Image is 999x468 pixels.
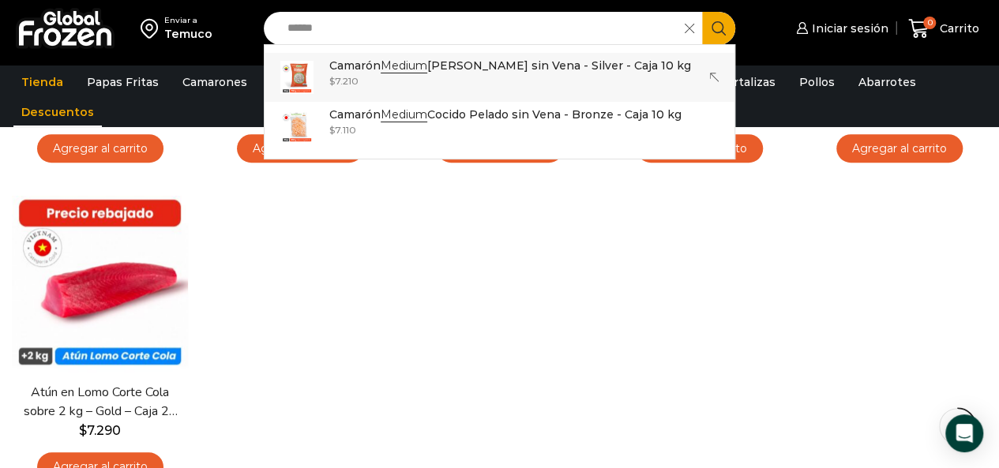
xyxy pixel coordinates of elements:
[904,10,983,47] a: 0 Carrito
[702,12,735,45] button: Search button
[141,15,164,42] img: address-field-icon.svg
[836,134,963,163] a: Agregar al carrito: “Atún en Lomo Corte Cola sobre 2 kg - Silver - Caja 20 kg”
[791,67,843,97] a: Pollos
[79,423,121,438] bdi: 7.290
[329,75,335,87] span: $
[945,414,983,452] div: Open Intercom Messenger
[381,58,427,73] strong: Medium
[792,13,888,44] a: Iniciar sesión
[329,106,682,123] p: Camarón Cocido Pelado sin Vena - Bronze - Caja 10 kg
[265,102,735,151] a: CamarónMediumCocido Pelado sin Vena - Bronze - Caja 10 kg $7.110
[808,21,888,36] span: Iniciar sesión
[175,67,255,97] a: Camarones
[923,17,936,29] span: 0
[329,124,335,136] span: $
[329,57,691,74] p: Camarón [PERSON_NAME] sin Vena - Silver - Caja 10 kg
[79,423,87,438] span: $
[37,134,163,163] a: Agregar al carrito: “Camarón Cocido Pelado Very Small - Bronze - Caja 10 kg”
[329,75,359,87] bdi: 7.210
[329,124,356,136] bdi: 7.110
[237,134,363,163] a: Agregar al carrito: “Atún en Trozos - Caja 10 kg”
[164,15,212,26] div: Enviar a
[13,67,71,97] a: Tienda
[936,21,979,36] span: Carrito
[164,26,212,42] div: Temuco
[79,67,167,97] a: Papas Fritas
[13,97,102,127] a: Descuentos
[265,53,735,102] a: CamarónMedium[PERSON_NAME] sin Vena - Silver - Caja 10 kg $7.210
[851,67,924,97] a: Abarrotes
[709,67,783,97] a: Hortalizas
[381,107,427,122] strong: Medium
[21,384,179,420] a: Atún en Lomo Corte Cola sobre 2 kg – Gold – Caja 20 kg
